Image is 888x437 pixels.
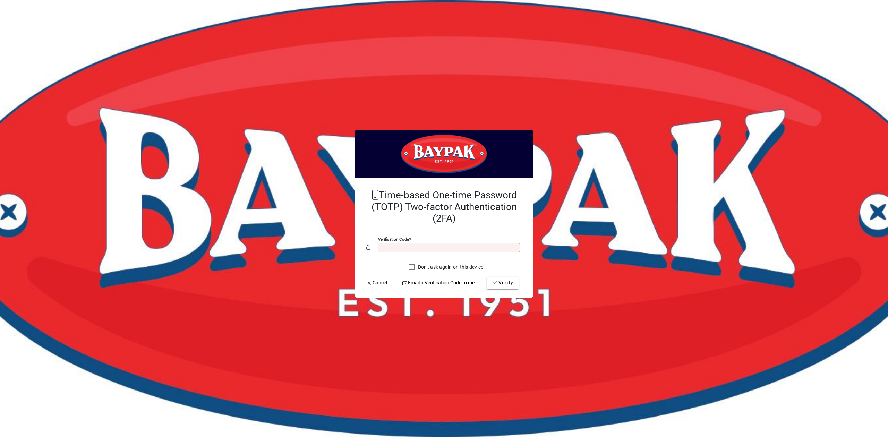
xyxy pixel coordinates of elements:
span: Cancel [366,279,387,286]
button: Cancel [364,277,390,289]
button: Email a Verification Code to me [399,277,478,289]
mat-label: Verification code [378,237,409,242]
button: Verify [487,277,519,289]
span: Email a Verification Code to me [402,279,475,286]
span: Verify [492,279,513,286]
label: Don't ask again on this device [417,264,484,271]
h2: Time-based One-time Password (TOTP) Two-factor Authentication (2FA) [366,189,522,224]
